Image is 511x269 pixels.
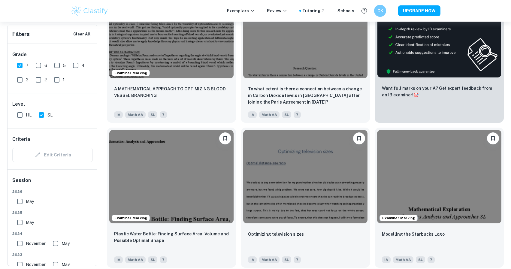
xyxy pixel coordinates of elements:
span: May [62,261,70,268]
p: Exemplars [227,8,255,14]
a: Examiner MarkingBookmarkPlastic Water Bottle: Finding Surface Area, Volume and Possible Optimal S... [107,128,236,267]
span: Math AA [259,256,280,263]
span: November [26,261,46,268]
p: Modelling the Starbucks Logo [382,231,445,237]
p: Plastic Water Bottle: Finding Surface Area, Volume and Possible Optimal Shape [114,231,229,244]
span: SL [148,256,157,263]
div: Criteria filters are unavailable when searching by topic [12,148,93,162]
span: May [26,219,34,226]
span: 5 [63,62,66,69]
span: 1 [63,77,65,83]
span: 6 [44,62,47,69]
span: 🎯 [413,92,419,97]
span: Examiner Marking [112,70,150,76]
h6: Grade [12,51,93,58]
a: Tutoring [302,8,325,14]
span: May [62,240,70,247]
img: Math AA IA example thumbnail: Plastic Water Bottle: Finding Surface Ar [109,130,234,223]
span: SL [282,256,291,263]
h6: Criteria [12,136,30,143]
span: May [26,198,34,205]
h6: CK [377,8,384,14]
span: SL [416,256,425,263]
span: November [26,240,46,247]
button: Help and Feedback [359,6,369,16]
p: A MATHEMATICAL APPROACH TO OPTIMIZING BLOOD VESSEL BRANCHING [114,86,229,99]
span: IA [382,256,391,263]
button: UPGRADE NOW [398,5,440,16]
p: Want full marks on your IA ? Get expert feedback from an IB examiner! [382,85,497,98]
span: 7 [428,256,435,263]
span: SL [47,112,53,118]
span: Examiner Marking [380,215,417,221]
span: 2025 [12,210,93,215]
img: Clastify logo [71,5,109,17]
span: Math AA [259,111,280,118]
span: SL [148,111,157,118]
button: Bookmark [219,132,231,144]
span: Math AA [125,111,146,118]
p: Optimizing television sizes [248,231,304,237]
span: IA [114,256,123,263]
h6: Session [12,177,93,189]
span: 4 [82,62,85,69]
button: Bookmark [353,132,365,144]
span: 7 [160,111,167,118]
p: To what extent is there a connection between a change in Carbon Dioxide levels in the United Stat... [248,86,363,105]
span: HL [26,112,32,118]
a: BookmarkOptimizing television sizesIAMath AASL7 [241,128,370,267]
span: 2023 [12,252,93,257]
a: Schools [337,8,354,14]
span: SL [282,111,291,118]
button: CK [374,5,386,17]
span: 7 [294,111,301,118]
span: IA [114,111,123,118]
button: Bookmark [487,132,499,144]
img: Math AA IA example thumbnail: Optimizing television sizes [243,130,367,223]
span: 7 [160,256,167,263]
span: Math AA [393,256,413,263]
span: 2026 [12,189,93,194]
span: 7 [294,256,301,263]
span: 3 [26,77,29,83]
span: 2024 [12,231,93,236]
span: Examiner Marking [112,215,150,221]
span: IA [248,256,257,263]
p: Review [267,8,287,14]
h6: Filters [12,30,30,38]
img: Math AA IA example thumbnail: Modelling the Starbucks Logo [377,130,501,223]
span: 2 [44,77,47,83]
a: Examiner MarkingBookmarkModelling the Starbucks LogoIAMath AASL7 [375,128,504,267]
h6: Level [12,101,93,108]
span: 7 [26,62,29,69]
span: IA [248,111,257,118]
button: Clear All [72,30,92,39]
span: Math AA [125,256,146,263]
